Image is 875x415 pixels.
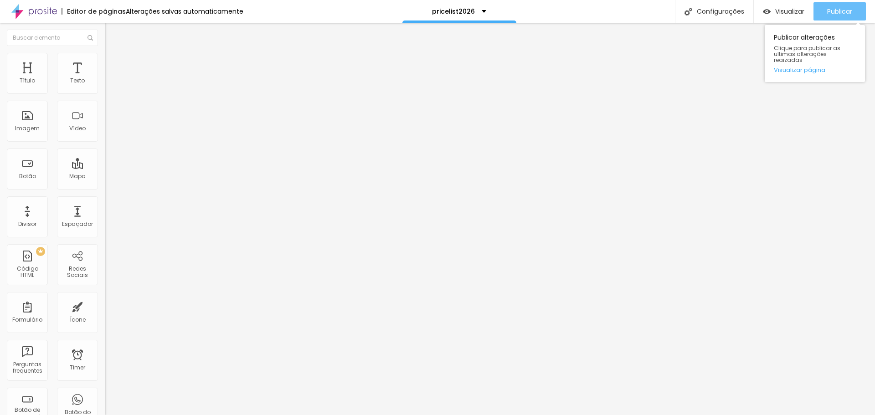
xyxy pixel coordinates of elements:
div: Título [20,77,35,84]
img: Icone [685,8,692,15]
div: Formulário [12,317,42,323]
iframe: Editor [105,23,875,415]
div: Redes Sociais [59,266,95,279]
span: Visualizar [775,8,804,15]
div: Alterações salvas automaticamente [126,8,243,15]
div: Vídeo [69,125,86,132]
div: Imagem [15,125,40,132]
img: view-1.svg [763,8,771,15]
p: pricelist2026 [432,8,475,15]
button: Visualizar [754,2,813,20]
div: Mapa [69,173,86,179]
div: Botão [19,173,36,179]
span: Clique para publicar as ultimas alterações reaizadas [774,45,856,63]
span: Publicar [827,8,852,15]
div: Ícone [70,317,86,323]
div: Timer [70,364,85,371]
button: Publicar [813,2,866,20]
img: Icone [87,35,93,41]
div: Texto [70,77,85,84]
div: Divisor [18,221,36,227]
div: Editor de páginas [62,8,126,15]
div: Código HTML [9,266,45,279]
input: Buscar elemento [7,30,98,46]
div: Perguntas frequentes [9,361,45,374]
div: Publicar alterações [765,25,865,82]
a: Visualizar página [774,67,856,73]
div: Espaçador [62,221,93,227]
